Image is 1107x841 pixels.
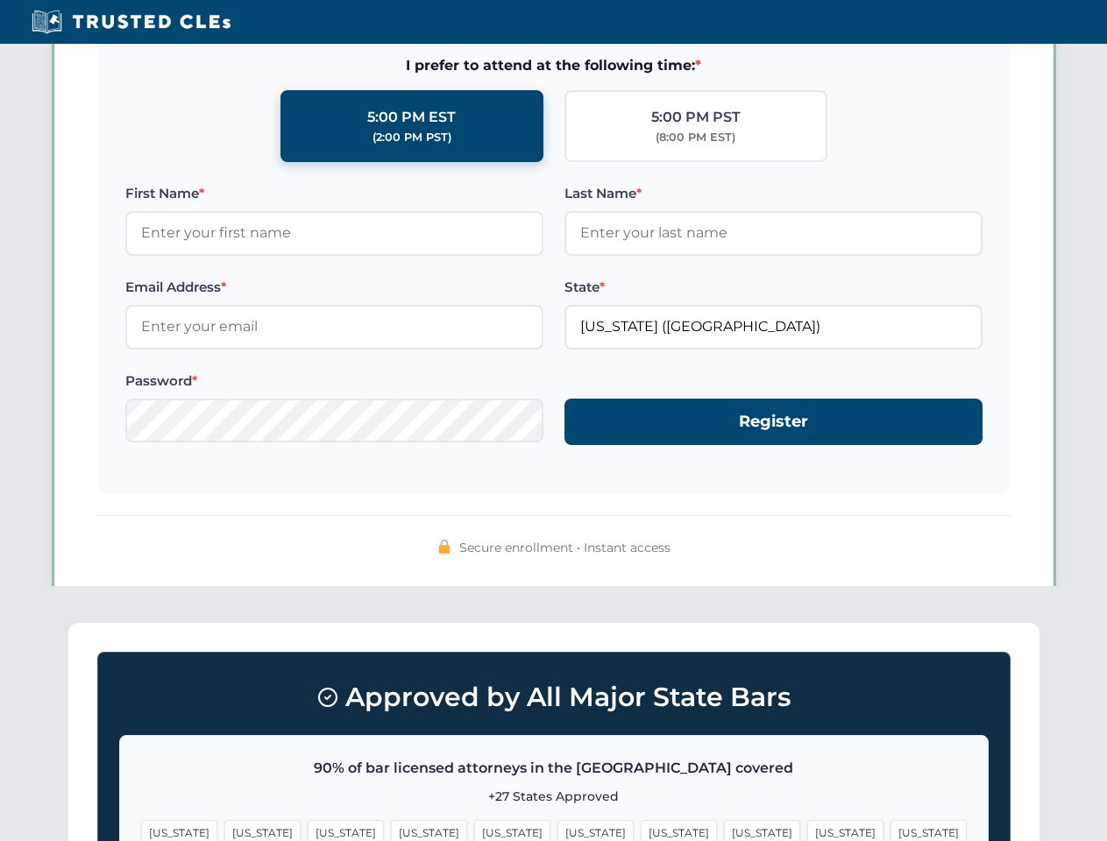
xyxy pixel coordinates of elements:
[141,757,967,780] p: 90% of bar licensed attorneys in the [GEOGRAPHIC_DATA] covered
[564,305,983,349] input: Florida (FL)
[125,371,543,392] label: Password
[459,538,671,557] span: Secure enrollment • Instant access
[125,305,543,349] input: Enter your email
[125,211,543,255] input: Enter your first name
[141,787,967,806] p: +27 States Approved
[26,9,236,35] img: Trusted CLEs
[564,399,983,445] button: Register
[367,106,456,129] div: 5:00 PM EST
[373,129,451,146] div: (2:00 PM PST)
[656,129,735,146] div: (8:00 PM EST)
[119,674,989,721] h3: Approved by All Major State Bars
[437,540,451,554] img: 🔒
[125,54,983,77] span: I prefer to attend at the following time:
[564,183,983,204] label: Last Name
[125,183,543,204] label: First Name
[564,277,983,298] label: State
[125,277,543,298] label: Email Address
[651,106,741,129] div: 5:00 PM PST
[564,211,983,255] input: Enter your last name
